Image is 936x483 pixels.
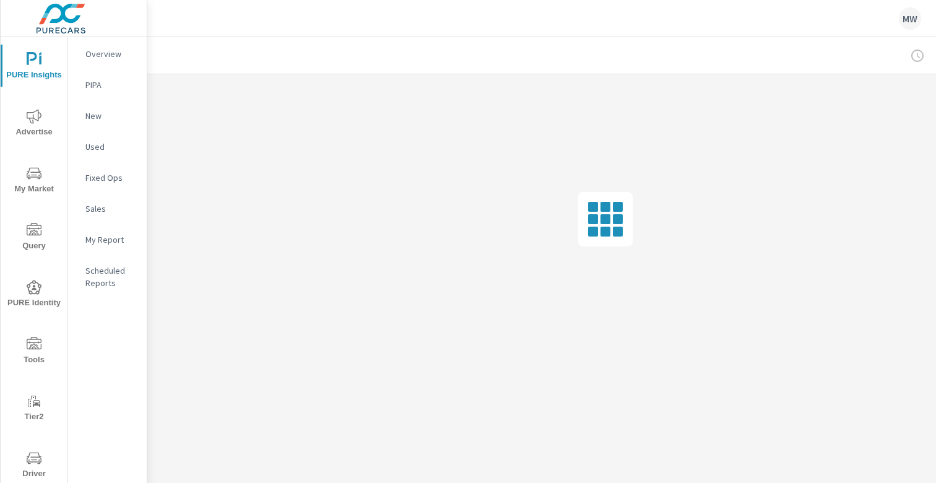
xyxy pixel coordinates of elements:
p: Overview [85,48,137,60]
div: MW [899,7,921,30]
span: PURE Identity [4,280,64,310]
div: New [68,107,147,125]
div: Fixed Ops [68,168,147,187]
span: PURE Insights [4,52,64,82]
span: Tools [4,337,64,367]
span: Advertise [4,109,64,139]
div: Scheduled Reports [68,261,147,292]
span: Query [4,223,64,253]
p: Sales [85,202,137,215]
div: My Report [68,230,147,249]
div: Used [68,137,147,156]
p: My Report [85,233,137,246]
p: Scheduled Reports [85,264,137,289]
p: Used [85,141,137,153]
p: Fixed Ops [85,172,137,184]
p: New [85,110,137,122]
div: Overview [68,45,147,63]
p: PIPA [85,79,137,91]
div: PIPA [68,76,147,94]
span: Driver [4,451,64,481]
span: Tier2 [4,394,64,424]
div: Sales [68,199,147,218]
span: My Market [4,166,64,196]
